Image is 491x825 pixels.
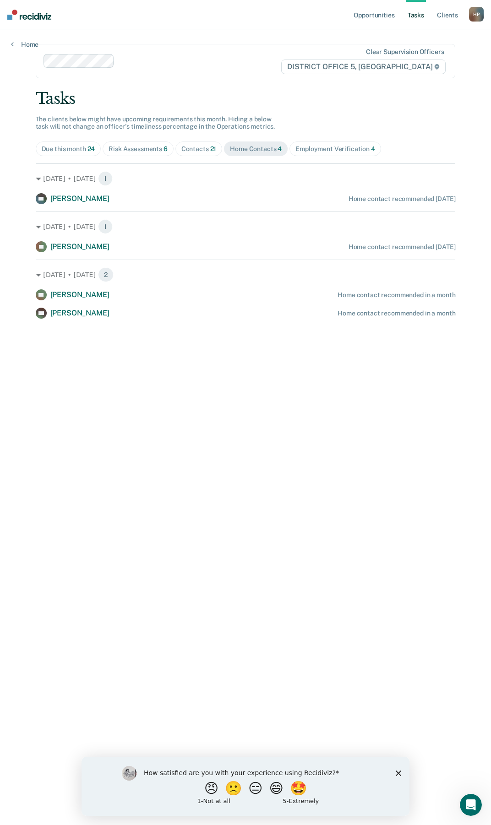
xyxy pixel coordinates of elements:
span: 4 [278,145,282,152]
span: 24 [87,145,95,152]
div: [DATE] • [DATE] 1 [36,219,456,234]
div: Risk Assessments [109,145,168,153]
button: HP [469,7,484,22]
span: [PERSON_NAME] [50,290,109,299]
div: Home contact recommended [DATE] [349,243,456,251]
span: [PERSON_NAME] [50,309,109,317]
div: Home contact recommended [DATE] [349,195,456,203]
span: The clients below might have upcoming requirements this month. Hiding a below task will not chang... [36,115,275,130]
div: Home Contacts [230,145,282,153]
span: 1 [98,171,113,186]
span: 4 [371,145,375,152]
span: [PERSON_NAME] [50,242,109,251]
a: Home [11,40,38,49]
div: Contacts [181,145,217,153]
img: Recidiviz [7,10,51,20]
div: [DATE] • [DATE] 1 [36,171,456,186]
div: [DATE] • [DATE] 2 [36,267,456,282]
span: 6 [164,145,168,152]
div: H P [469,7,484,22]
iframe: Intercom live chat [460,794,482,816]
div: Clear supervision officers [366,48,444,56]
div: Home contact recommended in a month [338,291,455,299]
span: 21 [210,145,217,152]
span: [PERSON_NAME] [50,194,109,203]
div: Home contact recommended in a month [338,309,455,317]
span: 2 [98,267,114,282]
span: 1 [98,219,113,234]
span: DISTRICT OFFICE 5, [GEOGRAPHIC_DATA] [281,60,446,74]
div: Tasks [36,89,456,108]
div: Due this month [42,145,95,153]
iframe: Survey by Kim from Recidiviz [82,757,409,816]
div: Employment Verification [295,145,375,153]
